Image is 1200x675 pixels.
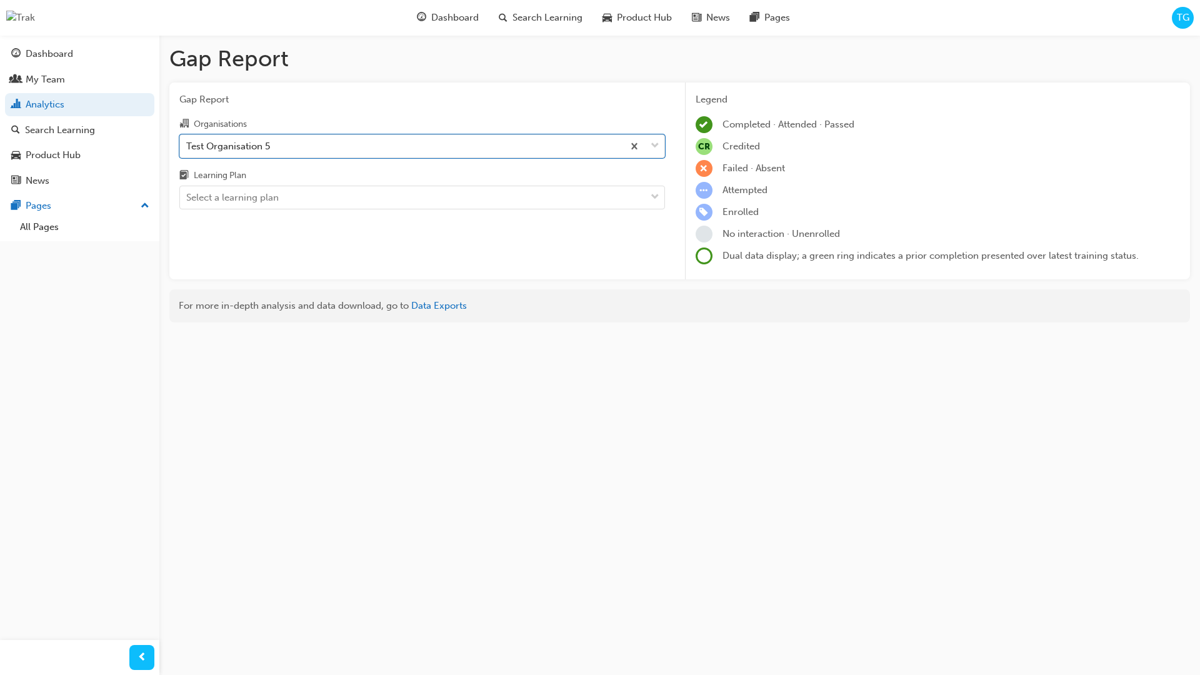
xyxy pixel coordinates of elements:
[696,138,712,155] span: null-icon
[179,92,665,107] span: Gap Report
[26,199,51,213] div: Pages
[592,5,682,31] a: car-iconProduct Hub
[26,148,81,162] div: Product Hub
[11,74,21,86] span: people-icon
[489,5,592,31] a: search-iconSearch Learning
[696,204,712,221] span: learningRecordVerb_ENROLL-icon
[11,125,20,136] span: search-icon
[26,47,73,61] div: Dashboard
[179,171,189,182] span: learningplan-icon
[602,10,612,26] span: car-icon
[5,194,154,217] button: Pages
[11,176,21,187] span: news-icon
[11,49,21,60] span: guage-icon
[722,228,840,239] span: No interaction · Unenrolled
[740,5,800,31] a: pages-iconPages
[6,11,35,25] img: Trak
[696,160,712,177] span: learningRecordVerb_FAIL-icon
[750,10,759,26] span: pages-icon
[141,198,149,214] span: up-icon
[696,116,712,133] span: learningRecordVerb_COMPLETE-icon
[617,11,672,25] span: Product Hub
[722,162,785,174] span: Failed · Absent
[722,141,760,152] span: Credited
[431,11,479,25] span: Dashboard
[25,123,95,137] div: Search Learning
[722,119,854,130] span: Completed · Attended · Passed
[194,169,246,182] div: Learning Plan
[651,189,659,206] span: down-icon
[26,72,65,87] div: My Team
[696,226,712,242] span: learningRecordVerb_NONE-icon
[1177,11,1189,25] span: TG
[137,650,147,666] span: prev-icon
[5,144,154,167] a: Product Hub
[407,5,489,31] a: guage-iconDashboard
[5,169,154,192] a: News
[682,5,740,31] a: news-iconNews
[11,150,21,161] span: car-icon
[722,206,759,217] span: Enrolled
[411,300,467,311] a: Data Exports
[722,184,767,196] span: Attempted
[696,92,1181,107] div: Legend
[512,11,582,25] span: Search Learning
[5,42,154,66] a: Dashboard
[5,40,154,194] button: DashboardMy TeamAnalyticsSearch LearningProduct HubNews
[722,250,1139,261] span: Dual data display; a green ring indicates a prior completion presented over latest training status.
[417,10,426,26] span: guage-icon
[169,45,1190,72] h1: Gap Report
[696,182,712,199] span: learningRecordVerb_ATTEMPT-icon
[15,217,154,237] a: All Pages
[26,174,49,188] div: News
[194,118,247,131] div: Organisations
[5,119,154,142] a: Search Learning
[11,201,21,212] span: pages-icon
[692,10,701,26] span: news-icon
[179,119,189,130] span: organisation-icon
[499,10,507,26] span: search-icon
[5,68,154,91] a: My Team
[186,191,279,205] div: Select a learning plan
[186,139,270,153] div: Test Organisation 5
[764,11,790,25] span: Pages
[1172,7,1194,29] button: TG
[5,93,154,116] a: Analytics
[179,299,1181,313] div: For more in-depth analysis and data download, go to
[706,11,730,25] span: News
[11,99,21,111] span: chart-icon
[651,138,659,154] span: down-icon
